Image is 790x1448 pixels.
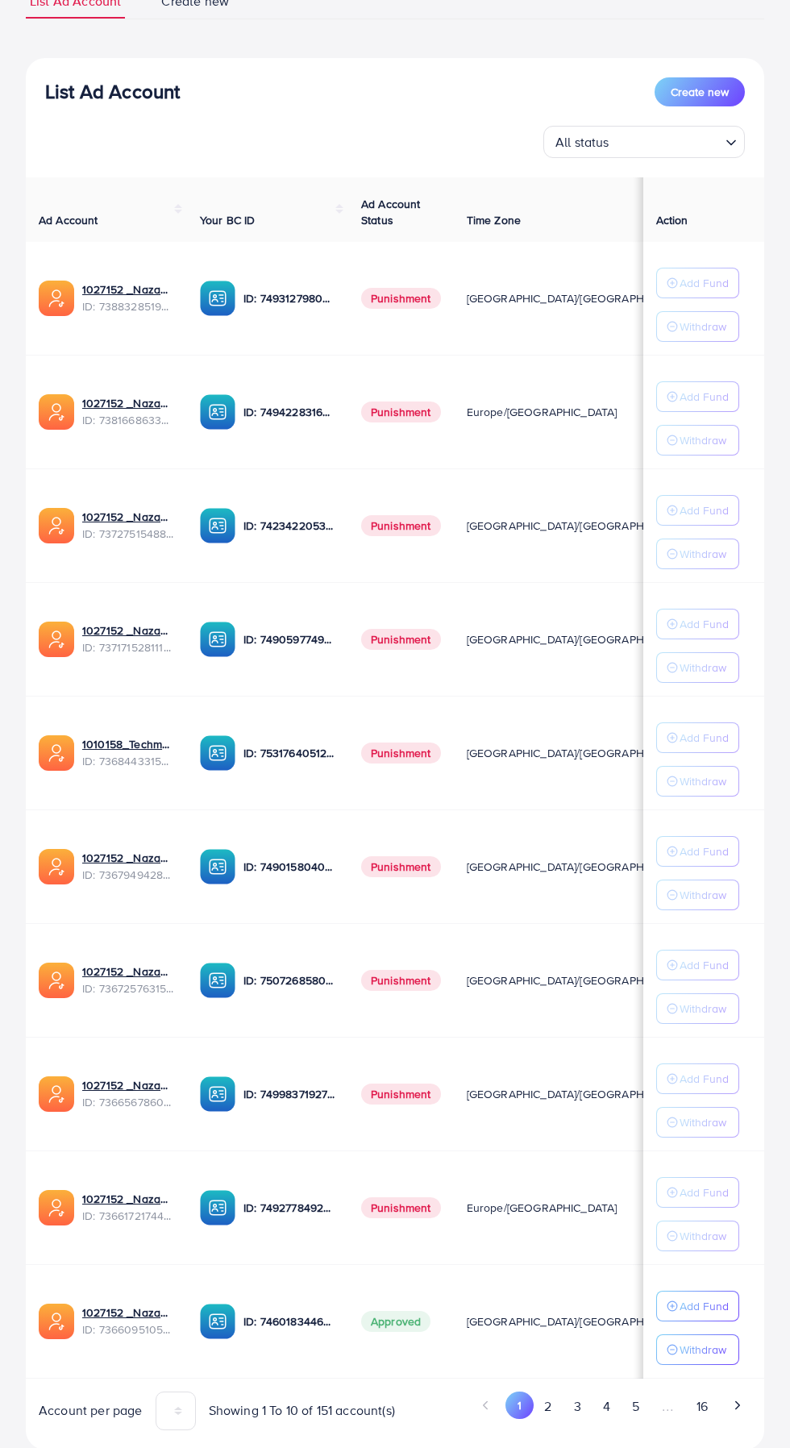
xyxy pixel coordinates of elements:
img: ic-ads-acc.e4c84228.svg [39,281,74,316]
span: Europe/[GEOGRAPHIC_DATA] [467,404,617,420]
span: Punishment [361,743,441,764]
button: Withdraw [656,311,739,342]
p: Add Fund [680,387,729,406]
div: Search for option [543,126,745,158]
span: Punishment [361,1084,441,1105]
span: Create new [671,84,729,100]
span: Ad Account Status [361,196,421,228]
div: <span class='underline'>1027152 _Nazaagency_007</span></br>7372751548805726224 [82,509,174,542]
span: ID: 7367949428067450896 [82,867,174,883]
div: <span class='underline'>1027152 _Nazaagency_023</span></br>7381668633665093648 [82,395,174,428]
span: ID: 7367257631523782657 [82,980,174,997]
img: ic-ba-acc.ded83a64.svg [200,281,235,316]
span: Punishment [361,515,441,536]
div: <span class='underline'>1027152 _Nazaagency_016</span></br>7367257631523782657 [82,963,174,997]
p: Withdraw [680,544,726,564]
p: Add Fund [680,842,729,861]
span: Approved [361,1311,430,1332]
img: ic-ba-acc.ded83a64.svg [200,394,235,430]
h3: List Ad Account [45,80,180,103]
a: 1027152 _Nazaagency_003 [82,850,174,866]
img: ic-ads-acc.e4c84228.svg [39,1190,74,1225]
p: ID: 7499837192777400321 [243,1084,335,1104]
span: Action [656,212,688,228]
span: [GEOGRAPHIC_DATA]/[GEOGRAPHIC_DATA] [467,1313,691,1329]
span: Time Zone [467,212,521,228]
button: Create new [655,77,745,106]
p: ID: 7507268580682137618 [243,971,335,990]
img: ic-ads-acc.e4c84228.svg [39,1076,74,1112]
span: Punishment [361,970,441,991]
span: [GEOGRAPHIC_DATA]/[GEOGRAPHIC_DATA] [467,631,691,647]
span: Europe/[GEOGRAPHIC_DATA] [467,1200,617,1216]
button: Go to page 2 [534,1392,563,1421]
span: Ad Account [39,212,98,228]
p: ID: 7494228316518858759 [243,402,335,422]
a: 1027152 _Nazaagency_019 [82,281,174,298]
button: Withdraw [656,993,739,1024]
button: Add Fund [656,950,739,980]
span: [GEOGRAPHIC_DATA]/[GEOGRAPHIC_DATA] [467,518,691,534]
img: ic-ads-acc.e4c84228.svg [39,622,74,657]
a: 1027152 _Nazaagency_0051 [82,1077,174,1093]
span: Punishment [361,1197,441,1218]
button: Add Fund [656,1063,739,1094]
span: ID: 7372751548805726224 [82,526,174,542]
p: Withdraw [680,885,726,905]
p: Withdraw [680,1340,726,1359]
span: [GEOGRAPHIC_DATA]/[GEOGRAPHIC_DATA] [467,745,691,761]
button: Go to page 5 [621,1392,650,1421]
p: Add Fund [680,614,729,634]
a: 1027152 _Nazaagency_04 [82,622,174,639]
button: Add Fund [656,381,739,412]
span: Showing 1 To 10 of 151 account(s) [209,1401,395,1420]
p: ID: 7493127980932333584 [243,289,335,308]
button: Withdraw [656,425,739,456]
button: Withdraw [656,1221,739,1251]
p: Add Fund [680,1296,729,1316]
p: ID: 7490158040596217873 [243,857,335,876]
img: ic-ads-acc.e4c84228.svg [39,735,74,771]
span: Punishment [361,629,441,650]
p: Add Fund [680,1069,729,1088]
p: Add Fund [680,728,729,747]
button: Withdraw [656,766,739,797]
p: Withdraw [680,658,726,677]
p: Add Fund [680,1183,729,1202]
button: Withdraw [656,539,739,569]
span: [GEOGRAPHIC_DATA]/[GEOGRAPHIC_DATA] [467,972,691,988]
button: Add Fund [656,495,739,526]
p: Withdraw [680,772,726,791]
span: [GEOGRAPHIC_DATA]/[GEOGRAPHIC_DATA] [467,1086,691,1102]
button: Add Fund [656,268,739,298]
button: Go to page 3 [563,1392,592,1421]
iframe: Chat [721,1375,778,1436]
span: ID: 7381668633665093648 [82,412,174,428]
button: Add Fund [656,722,739,753]
a: 1027152 _Nazaagency_007 [82,509,174,525]
p: Withdraw [680,431,726,450]
input: Search for option [614,127,719,154]
button: Add Fund [656,1177,739,1208]
p: Withdraw [680,999,726,1018]
div: <span class='underline'>1027152 _Nazaagency_018</span></br>7366172174454882305 [82,1191,174,1224]
span: Account per page [39,1401,143,1420]
span: Punishment [361,856,441,877]
div: <span class='underline'>1027152 _Nazaagency_0051</span></br>7366567860828749825 [82,1077,174,1110]
span: Punishment [361,402,441,422]
img: ic-ba-acc.ded83a64.svg [200,1076,235,1112]
button: Withdraw [656,880,739,910]
img: ic-ba-acc.ded83a64.svg [200,1304,235,1339]
p: Add Fund [680,955,729,975]
button: Go to page 16 [685,1392,718,1421]
a: 1027152 _Nazaagency_006 [82,1304,174,1321]
button: Withdraw [656,652,739,683]
button: Go to page 1 [505,1392,534,1419]
p: Withdraw [680,1226,726,1246]
img: ic-ba-acc.ded83a64.svg [200,1190,235,1225]
p: ID: 7460183446934388737 [243,1312,335,1331]
span: [GEOGRAPHIC_DATA]/[GEOGRAPHIC_DATA] [467,290,691,306]
a: 1027152 _Nazaagency_023 [82,395,174,411]
img: ic-ads-acc.e4c84228.svg [39,394,74,430]
button: Withdraw [656,1107,739,1138]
